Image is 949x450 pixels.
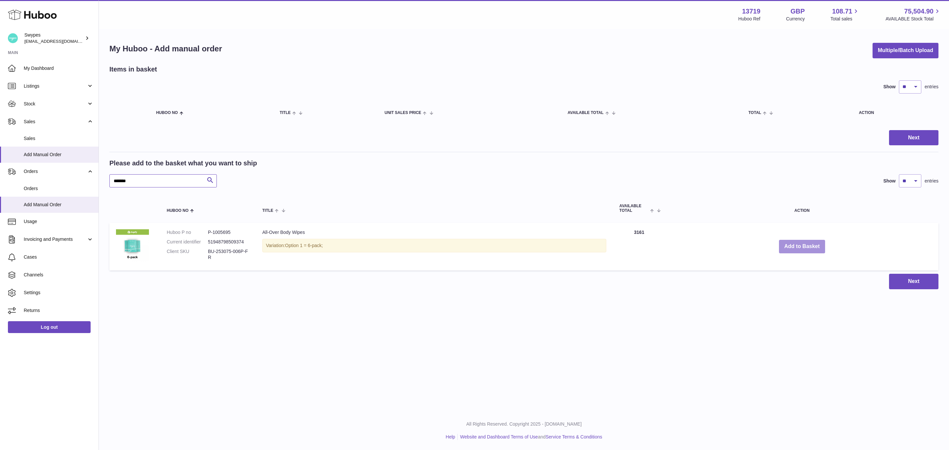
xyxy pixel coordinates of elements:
li: and [458,434,602,440]
button: Add to Basket [779,240,825,253]
h1: My Huboo - Add manual order [109,43,222,54]
td: 3161 [613,223,666,271]
button: Multiple/Batch Upload [873,43,938,58]
span: Channels [24,272,94,278]
span: Sales [24,135,94,142]
span: entries [925,84,938,90]
button: Next [889,274,938,289]
span: Total sales [830,16,860,22]
span: AVAILABLE Total [619,204,649,212]
label: Show [883,178,896,184]
a: 75,504.90 AVAILABLE Stock Total [885,7,941,22]
div: Variation: [262,239,606,252]
span: Add Manual Order [24,152,94,158]
span: Sales [24,119,87,125]
span: Total [748,111,761,115]
a: Service Terms & Conditions [546,434,602,439]
span: 75,504.90 [904,7,934,16]
p: All Rights Reserved. Copyright 2025 - [DOMAIN_NAME] [104,421,944,427]
span: Orders [24,185,94,192]
h2: Please add to the basket what you want to ship [109,159,257,168]
strong: GBP [791,7,805,16]
span: Add Manual Order [24,202,94,208]
span: Usage [24,218,94,225]
span: Huboo no [167,209,188,213]
span: Settings [24,290,94,296]
h2: Items in basket [109,65,157,74]
div: Action [859,111,932,115]
span: Cases [24,254,94,260]
span: Huboo no [156,111,178,115]
div: Huboo Ref [738,16,761,22]
dd: P-1005695 [208,229,249,236]
span: entries [925,178,938,184]
span: Invoicing and Payments [24,236,87,242]
a: Website and Dashboard Terms of Use [460,434,538,439]
dt: Current identifier [167,239,208,245]
span: Returns [24,307,94,314]
img: All-Over Body Wipes [116,229,149,262]
a: Help [446,434,455,439]
span: AVAILABLE Stock Total [885,16,941,22]
span: Title [262,209,273,213]
span: Option 1 = 6-pack; [285,243,323,248]
strong: 13719 [742,7,761,16]
button: Next [889,130,938,146]
span: Listings [24,83,87,89]
th: Action [666,197,938,219]
a: Log out [8,321,91,333]
span: Title [280,111,291,115]
dt: Huboo P no [167,229,208,236]
dd: BU-253075-006P-FR [208,248,249,261]
dt: Client SKU [167,248,208,261]
span: 108.71 [832,7,852,16]
dd: 51948798509374 [208,239,249,245]
span: Orders [24,168,87,175]
span: Stock [24,101,87,107]
label: Show [883,84,896,90]
td: All-Over Body Wipes [256,223,613,271]
img: internalAdmin-13719@internal.huboo.com [8,33,18,43]
div: Swypes [24,32,84,44]
a: 108.71 Total sales [830,7,860,22]
span: [EMAIL_ADDRESS][DOMAIN_NAME] [24,39,97,44]
span: My Dashboard [24,65,94,71]
span: Unit Sales Price [385,111,421,115]
span: AVAILABLE Total [568,111,604,115]
div: Currency [786,16,805,22]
